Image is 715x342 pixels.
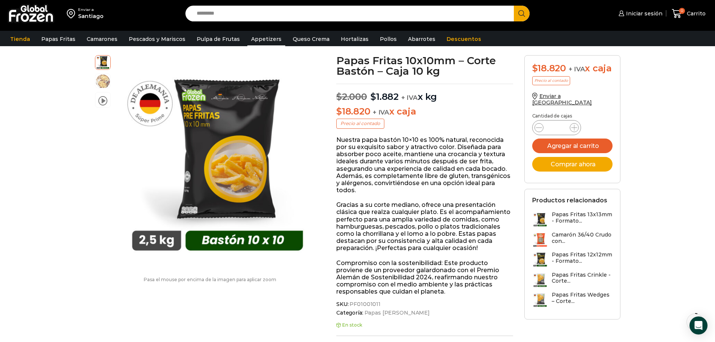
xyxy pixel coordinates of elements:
[532,211,613,227] a: Papas Fritas 13x13mm - Formato...
[552,232,613,244] h3: Camarón 36/40 Crudo con...
[514,6,530,21] button: Search button
[336,91,342,102] span: $
[336,106,370,117] bdi: 18.820
[443,32,485,46] a: Descuentos
[532,139,613,153] button: Agregar al carrito
[348,301,381,307] span: PF01001011
[532,63,566,74] bdi: 18.820
[336,136,513,194] p: Nuestra papa bastón 10×10 es 100% natural, reconocida por su exquisito sabor y atractivo color. D...
[336,310,513,316] span: Categoría:
[376,32,400,46] a: Pollos
[336,91,367,102] bdi: 2.000
[532,63,613,74] div: x caja
[337,32,372,46] a: Hortalizas
[401,94,418,101] span: + IVA
[193,32,244,46] a: Pulpa de Frutas
[549,122,564,133] input: Product quantity
[78,7,104,12] div: Enviar a
[685,10,706,17] span: Carrito
[532,93,592,106] a: Enviar a [GEOGRAPHIC_DATA]
[67,7,78,20] img: address-field-icon.svg
[532,197,607,204] h2: Productos relacionados
[370,91,376,102] span: $
[95,277,325,282] p: Pasa el mouse por encima de la imagen para aplicar zoom
[6,32,34,46] a: Tienda
[532,76,570,85] p: Precio al contado
[95,74,110,89] span: 10×10
[679,8,685,14] span: 0
[532,252,613,268] a: Papas Fritas 12x12mm - Formato...
[336,55,513,76] h1: Papas Fritas 10x10mm – Corte Bastón – Caja 10 kg
[617,6,662,21] a: Iniciar sesión
[336,301,513,307] span: SKU:
[532,157,613,172] button: Comprar ahora
[247,32,285,46] a: Appetizers
[552,211,613,224] h3: Papas Fritas 13x13mm - Formato...
[670,5,707,23] a: 0 Carrito
[289,32,333,46] a: Queso Crema
[624,10,662,17] span: Iniciar sesión
[532,232,613,248] a: Camarón 36/40 Crudo con...
[569,65,585,73] span: + IVA
[532,113,613,119] p: Cantidad de cajas
[552,272,613,285] h3: Papas Fritas Crinkle - Corte...
[78,12,104,20] div: Santiago
[336,322,513,328] p: En stock
[370,91,399,102] bdi: 1.882
[552,292,613,304] h3: Papas Fritas Wedges – Corte...
[404,32,439,46] a: Abarrotes
[336,106,513,117] p: x caja
[83,32,121,46] a: Camarones
[125,32,189,46] a: Pescados y Mariscos
[336,201,513,252] p: Gracias a su corte mediano, ofrece una presentación clásica que realza cualquier plato. Es el aco...
[95,54,110,69] span: 10×10
[38,32,79,46] a: Papas Fritas
[532,272,613,288] a: Papas Fritas Crinkle - Corte...
[336,119,384,128] p: Precio al contado
[336,84,513,102] p: x kg
[336,106,342,117] span: $
[373,108,389,116] span: + IVA
[363,310,430,316] a: Papas [PERSON_NAME]
[336,259,513,295] p: Compromiso con la sostenibilidad: Este producto proviene de un proveedor galardonado con el Premi...
[689,316,707,334] div: Open Intercom Messenger
[532,63,538,74] span: $
[552,252,613,264] h3: Papas Fritas 12x12mm - Formato...
[532,292,613,308] a: Papas Fritas Wedges – Corte...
